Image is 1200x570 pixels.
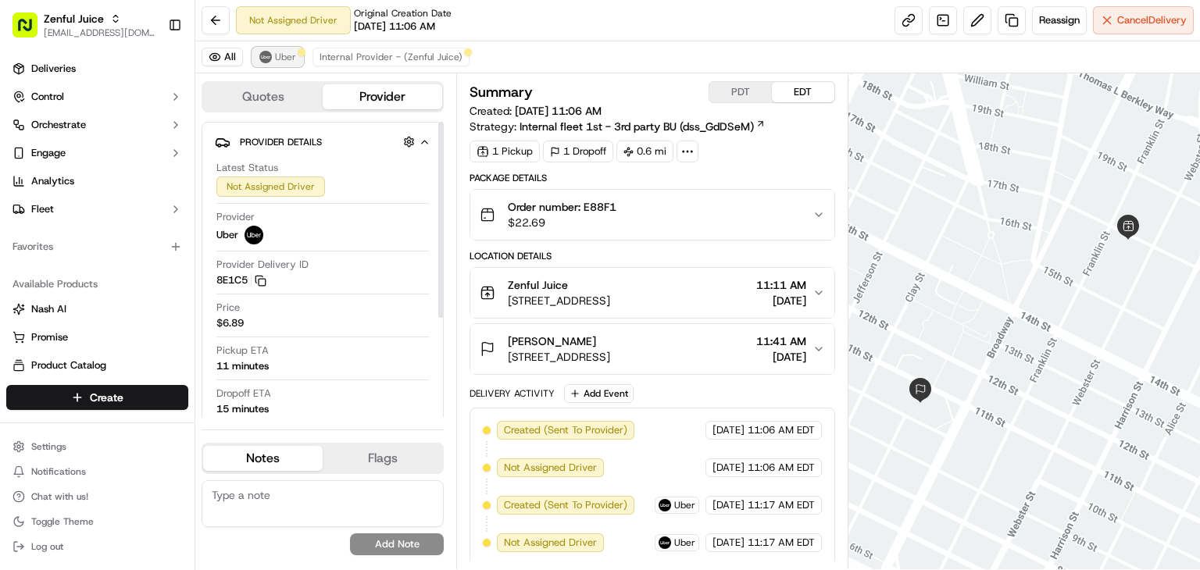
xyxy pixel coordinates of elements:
button: Order number: E88F1$22.69 [470,190,834,240]
button: Settings [6,436,188,458]
span: Not Assigned Driver [504,536,597,550]
span: Uber [674,499,695,511]
span: Dropoff ETA [216,387,271,401]
button: Start new chat [266,154,284,173]
button: Internal Provider - (Zenful Juice) [312,48,470,66]
input: Got a question? Start typing here... [41,101,281,117]
img: uber-new-logo.jpeg [259,51,272,63]
div: 15 minutes [216,402,269,416]
button: CancelDelivery [1093,6,1194,34]
span: Latest Status [216,161,278,175]
span: Nash AI [31,302,66,316]
span: Created (Sent To Provider) [504,423,627,437]
button: Orchestrate [6,112,188,137]
button: Uber [252,48,303,66]
p: Welcome 👋 [16,62,284,87]
button: PDT [709,82,772,102]
button: Provider [323,84,442,109]
span: Provider Delivery ID [216,258,309,272]
button: Flags [323,446,442,471]
span: Fleet [31,202,54,216]
div: We're available if you need us! [53,165,198,177]
button: Engage [6,141,188,166]
button: Quotes [203,84,323,109]
div: 1 Dropoff [543,141,613,162]
span: [EMAIL_ADDRESS][DOMAIN_NAME] [44,27,155,39]
span: [DATE] [712,461,745,475]
a: Promise [12,330,182,344]
span: [STREET_ADDRESS] [508,293,610,308]
a: Internal fleet 1st - 3rd party BU (dss_GdDSeM) [520,119,766,134]
span: [PERSON_NAME] [508,333,596,349]
span: Control [31,90,64,104]
span: 11:11 AM [756,277,806,293]
button: All [202,48,243,66]
span: Reassign [1039,13,1080,27]
span: Pylon [155,265,189,276]
span: Engage [31,146,66,160]
button: [PERSON_NAME][STREET_ADDRESS]11:41 AM[DATE] [470,324,834,374]
span: [DATE] 11:06 AM [515,104,602,118]
div: 📗 [16,228,28,240]
button: Fleet [6,197,188,222]
span: Create [90,390,123,405]
span: Product Catalog [31,358,106,372]
img: uber-new-logo.jpeg [659,499,671,511]
div: 0.6 mi [616,141,673,162]
span: Original Creation Date [354,7,452,20]
button: Zenful Juice[EMAIL_ADDRESS][DOMAIN_NAME] [6,6,162,44]
button: Zenful Juice[STREET_ADDRESS]11:11 AM[DATE] [470,268,834,318]
button: Log out [6,536,188,558]
span: Deliveries [31,62,76,76]
div: Favorites [6,234,188,259]
a: Analytics [6,169,188,194]
span: [DATE] [712,423,745,437]
span: [DATE] 11:06 AM [354,20,435,34]
span: Uber [216,228,238,242]
button: Notifications [6,461,188,483]
span: 11:41 AM [756,333,806,349]
span: Zenful Juice [508,277,568,293]
button: Provider Details [215,129,430,155]
button: Zenful Juice [44,11,104,27]
span: Cancel Delivery [1117,13,1187,27]
div: Available Products [6,272,188,297]
span: [DATE] [712,498,745,512]
span: Chat with us! [31,490,88,503]
div: Start new chat [53,149,256,165]
span: Internal Provider - (Zenful Juice) [320,51,462,63]
span: Created: [470,103,602,119]
span: Provider [216,210,255,224]
span: Log out [31,540,63,553]
a: Deliveries [6,56,188,81]
a: 📗Knowledge Base [9,220,126,248]
span: $22.69 [508,215,616,230]
span: Provider Details [240,136,322,148]
span: Uber [674,536,695,549]
span: [DATE] [756,349,806,365]
span: 11:17 AM EDT [748,498,815,512]
img: uber-new-logo.jpeg [245,226,263,244]
span: Orchestrate [31,118,86,132]
span: Notifications [31,465,86,478]
button: Toggle Theme [6,511,188,533]
span: Analytics [31,174,74,188]
button: Nash AI [6,297,188,322]
button: Add Event [564,384,634,403]
span: Price [216,301,240,315]
span: [STREET_ADDRESS] [508,349,610,365]
button: Reassign [1032,6,1087,34]
span: 11:17 AM EDT [748,536,815,550]
img: uber-new-logo.jpeg [659,536,671,549]
div: Strategy: [470,119,766,134]
button: 8E1C5 [216,273,266,287]
span: 11:06 AM EDT [748,461,815,475]
div: 1 Pickup [470,141,540,162]
button: Notes [203,446,323,471]
div: Location Details [470,250,835,262]
button: EDT [772,82,834,102]
span: API Documentation [148,226,251,242]
button: Chat with us! [6,486,188,508]
img: Nash [16,16,47,47]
